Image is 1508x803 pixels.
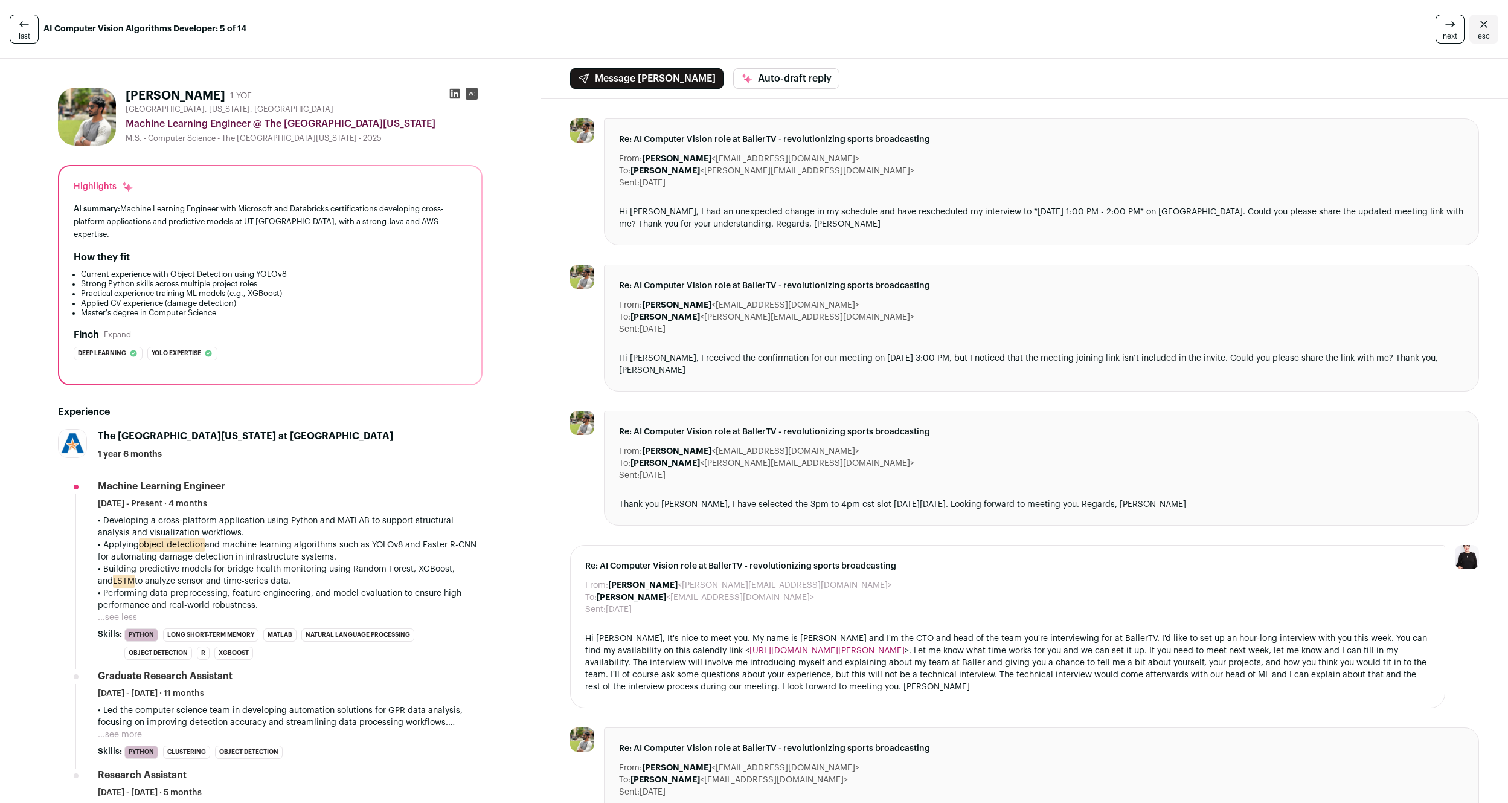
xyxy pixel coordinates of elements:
[619,165,630,177] dt: To:
[619,311,630,323] dt: To:
[619,206,1464,230] div: Hi [PERSON_NAME], I had an unexpected change in my schedule and have rescheduled my interview to ...
[619,153,642,165] dt: From:
[74,205,120,213] span: AI summary:
[98,628,122,640] span: Skills:
[98,729,142,741] button: ...see more
[98,587,483,611] p: • Performing data preprocessing, feature engineering, and model evaluation to ensure high perform...
[98,448,162,460] span: 1 year 6 months
[630,459,700,468] b: [PERSON_NAME]
[630,167,700,175] b: [PERSON_NAME]
[619,469,640,482] dt: Sent:
[74,250,130,265] h2: How they fit
[630,776,700,784] b: [PERSON_NAME]
[124,746,158,759] li: Python
[642,153,859,165] dd: <[EMAIL_ADDRESS][DOMAIN_NAME]>
[98,431,393,441] span: The [GEOGRAPHIC_DATA][US_STATE] at [GEOGRAPHIC_DATA]
[642,764,711,772] b: [PERSON_NAME]
[81,289,467,298] li: Practical experience training ML models (e.g., XGBoost)
[163,746,210,759] li: Clustering
[619,426,1464,438] span: Re: AI Computer Vision role at BallerTV - revolutionizing sports broadcasting
[74,327,99,342] h2: Finch
[642,762,859,774] dd: <[EMAIL_ADDRESS][DOMAIN_NAME]>
[585,592,597,604] dt: To:
[43,23,246,35] strong: AI Computer Vision Algorithms Developer: 5 of 14
[619,299,642,311] dt: From:
[619,352,1464,376] div: Hi [PERSON_NAME], I received the confirmation for our meeting on [DATE] 3:00 PM, but I noticed th...
[126,88,225,105] h1: [PERSON_NAME]
[263,628,297,642] li: MATLAB
[74,202,467,240] div: Machine Learning Engineer with Microsoft and Databricks certifications developing cross-platform ...
[570,265,594,289] img: aac810f5d29083730c8d70b651c36d9a3754352ab9b548e976c13236e75a5bd4.jpg
[640,469,666,482] dd: [DATE]
[619,134,1464,146] span: Re: AI Computer Vision role at BallerTV - revolutionizing sports broadcasting
[139,538,205,552] mark: object detection
[78,347,126,360] span: Deep learning
[19,31,30,41] span: last
[597,592,814,604] dd: <[EMAIL_ADDRESS][DOMAIN_NAME]>
[230,90,252,102] div: 1 YOE
[197,647,210,660] li: R
[163,628,258,642] li: Long Short-Term Memory
[124,628,158,642] li: Python
[10,15,39,44] a: last
[104,330,131,340] button: Expand
[98,688,204,700] span: [DATE] - [DATE] · 11 months
[301,628,414,642] li: Natural Language Processing
[642,447,711,456] b: [PERSON_NAME]
[98,498,207,510] span: [DATE] - Present · 4 months
[608,579,892,592] dd: <[PERSON_NAME][EMAIL_ADDRESS][DOMAIN_NAME]>
[570,68,724,89] button: Message [PERSON_NAME]
[608,581,678,590] b: [PERSON_NAME]
[81,269,467,279] li: Current experience with Object Detection using YOLOv8
[126,105,333,114] span: [GEOGRAPHIC_DATA], [US_STATE], [GEOGRAPHIC_DATA]
[619,280,1464,292] span: Re: AI Computer Vision role at BallerTV - revolutionizing sports broadcasting
[642,155,711,163] b: [PERSON_NAME]
[630,165,914,177] dd: <[PERSON_NAME][EMAIL_ADDRESS][DOMAIN_NAME]>
[733,68,839,89] button: Auto-draft reply
[630,311,914,323] dd: <[PERSON_NAME][EMAIL_ADDRESS][DOMAIN_NAME]>
[570,411,594,435] img: aac810f5d29083730c8d70b651c36d9a3754352ab9b548e976c13236e75a5bd4.jpg
[642,301,711,309] b: [PERSON_NAME]
[640,177,666,189] dd: [DATE]
[58,405,483,419] h2: Experience
[74,181,133,193] div: Highlights
[1436,15,1465,44] a: next
[619,498,1464,511] div: Thank you [PERSON_NAME], I have selected the 3pm to 4pm cst slot [DATE][DATE]. Looking forward to...
[642,445,859,457] dd: <[EMAIL_ADDRESS][DOMAIN_NAME]>
[1478,31,1490,41] span: esc
[619,457,630,469] dt: To:
[630,313,700,321] b: [PERSON_NAME]
[619,786,640,798] dt: Sent:
[98,539,483,563] p: • Applying and machine learning algorithms such as YOLOv8 and Faster R-CNN for automating damage ...
[630,457,914,469] dd: <[PERSON_NAME][EMAIL_ADDRESS][DOMAIN_NAME]>
[98,787,202,799] span: [DATE] - [DATE] · 5 months
[585,604,606,616] dt: Sent:
[81,308,467,318] li: Master's degree in Computer Science
[619,445,642,457] dt: From:
[1469,15,1498,44] a: Close
[1455,545,1479,569] img: 9240684-medium_jpg
[98,515,483,539] p: • Developing a cross-platform application using Python and MATLAB to support structural analysis ...
[640,786,666,798] dd: [DATE]
[98,611,137,624] button: ...see less
[59,430,86,457] img: 59eed7cc4f84db9a6d0a5affef04f56c9f53436fe0eff40e5beb0e49fa72d520.jpg
[585,633,1430,693] div: Hi [PERSON_NAME], It's nice to meet you. My name is [PERSON_NAME] and I'm the CTO and head of the...
[630,774,848,786] dd: <[EMAIL_ADDRESS][DOMAIN_NAME]>
[619,743,1464,755] span: Re: AI Computer Vision role at BallerTV - revolutionizing sports broadcasting
[81,298,467,308] li: Applied CV experience (damage detection)
[126,117,483,131] div: Machine Learning Engineer @ The [GEOGRAPHIC_DATA][US_STATE]
[585,579,608,592] dt: From:
[585,560,1430,572] span: Re: AI Computer Vision role at BallerTV - revolutionizing sports broadcasting
[98,746,122,758] span: Skills:
[215,746,283,759] li: Object Detection
[98,769,187,782] div: Research Assistant
[642,299,859,311] dd: <[EMAIL_ADDRESS][DOMAIN_NAME]>
[570,118,594,143] img: aac810f5d29083730c8d70b651c36d9a3754352ab9b548e976c13236e75a5bd4.jpg
[619,774,630,786] dt: To:
[113,575,135,588] mark: LSTM
[619,762,642,774] dt: From:
[126,134,483,143] div: M.S. - Computer Science - The [GEOGRAPHIC_DATA][US_STATE] - 2025
[619,177,640,189] dt: Sent:
[98,480,225,493] div: Machine Learning Engineer
[570,727,594,752] img: aac810f5d29083730c8d70b651c36d9a3754352ab9b548e976c13236e75a5bd4.jpg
